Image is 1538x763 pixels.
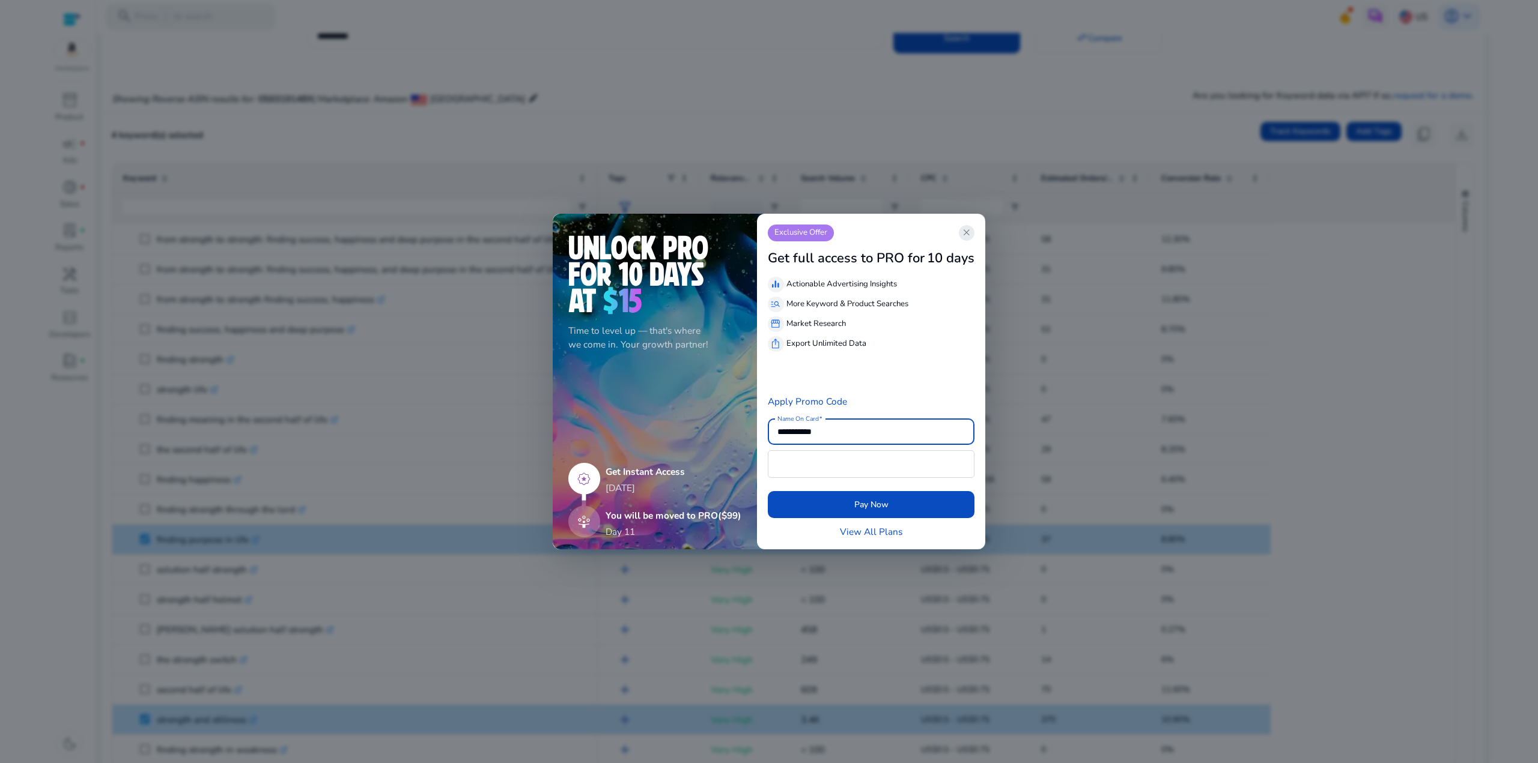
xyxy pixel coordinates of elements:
span: equalizer [770,279,781,290]
p: Time to level up — that's where we come in. Your growth partner! [568,324,741,351]
h3: 10 days [927,250,974,266]
a: Apply Promo Code [768,395,847,408]
p: Actionable Advertising Insights [786,279,897,291]
span: ios_share [770,339,781,349]
p: Exclusive Offer [768,225,834,242]
h3: Get full access to PRO for [768,250,925,266]
span: storefront [770,319,781,330]
p: Day 11 [606,525,635,538]
mat-label: Name On Card [777,415,819,423]
p: Export Unlimited Data [786,338,866,350]
button: Pay Now [768,491,974,518]
span: ($99) [718,509,741,522]
span: Pay Now [854,498,889,511]
a: View All Plans [840,525,902,538]
span: close [961,228,972,238]
p: Market Research [786,318,846,330]
h5: You will be moved to PRO [606,510,741,521]
h5: Get Instant Access [606,466,741,477]
span: manage_search [770,299,781,310]
iframe: Secure card payment input frame [774,452,968,476]
p: [DATE] [606,481,741,495]
p: More Keyword & Product Searches [786,298,908,310]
